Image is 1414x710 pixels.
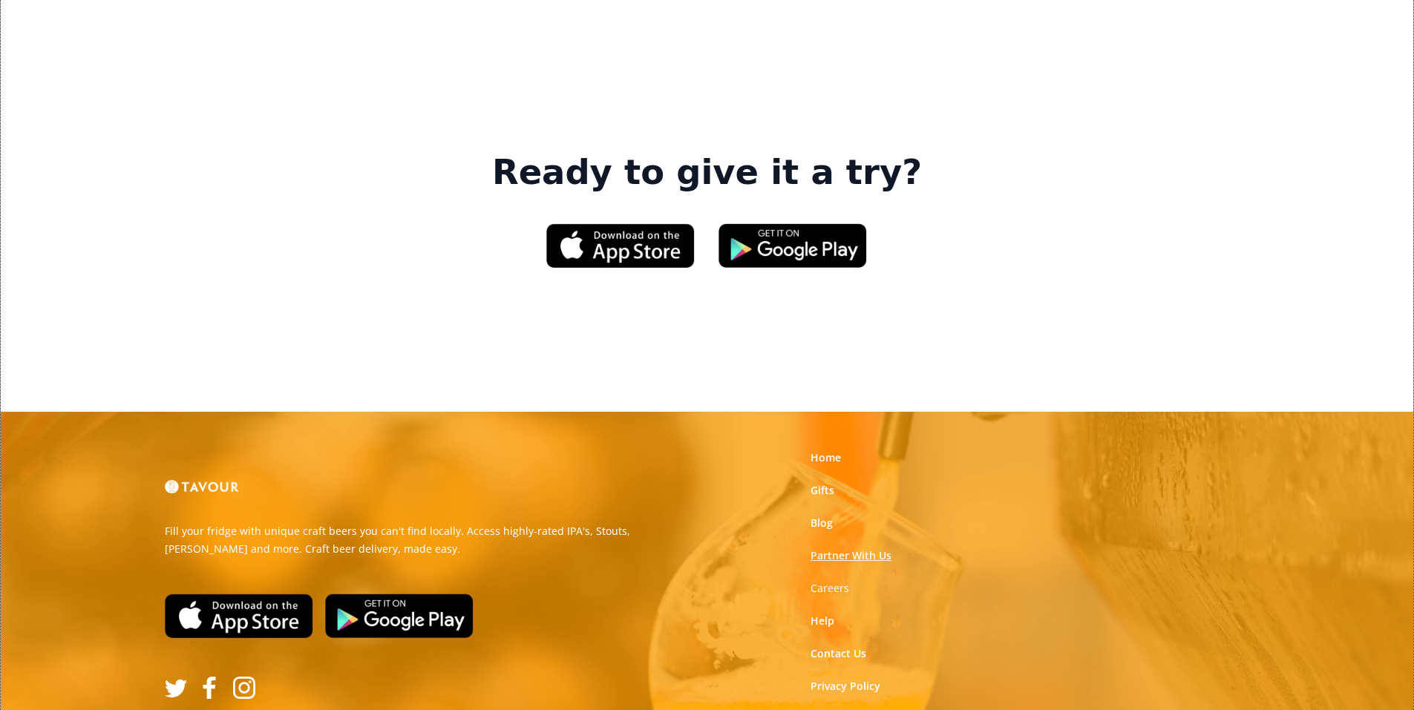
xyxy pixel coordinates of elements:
[811,679,880,694] a: Privacy Policy
[492,152,922,194] strong: Ready to give it a try?
[811,646,866,661] a: Contact Us
[811,450,841,465] a: Home
[811,581,849,595] strong: Careers
[811,581,849,596] a: Careers
[165,522,696,558] p: Fill your fridge with unique craft beers you can't find locally. Access highly-rated IPA's, Stout...
[811,614,834,628] a: Help
[811,548,891,563] a: Partner With Us
[811,516,833,530] a: Blog
[811,483,834,498] a: Gifts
